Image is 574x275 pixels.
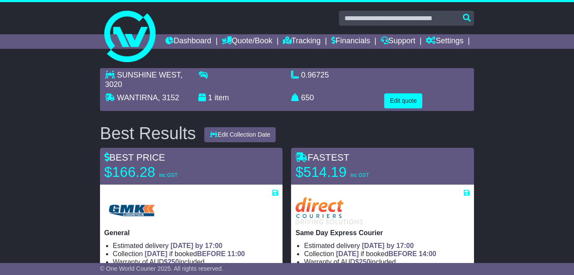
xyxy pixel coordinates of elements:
[197,250,226,257] span: BEFORE
[204,127,276,142] button: Edit Collection Date
[350,172,369,178] span: inc GST
[384,93,422,108] button: Edit quote
[105,71,183,89] span: , 3020
[215,93,229,102] span: item
[222,34,272,49] a: Quote/Book
[208,93,212,102] span: 1
[117,93,158,102] span: WANTIRNA
[304,258,470,266] li: Warranty of AUD included.
[100,265,224,272] span: © One World Courier 2025. All rights reserved.
[301,93,314,102] span: 650
[159,172,177,178] span: inc GST
[165,34,211,49] a: Dashboard
[331,34,370,49] a: Financials
[362,242,414,249] span: [DATE] by 17:00
[145,250,245,257] span: if booked
[113,258,279,266] li: Warranty of AUD included.
[389,250,417,257] span: BEFORE
[295,164,402,181] p: $514.19
[158,93,179,102] span: , 3152
[117,71,180,79] span: SUNSHINE WEST
[304,250,470,258] li: Collection
[304,242,470,250] li: Estimated delivery
[355,258,371,266] span: $
[227,250,245,257] span: 11:00
[336,250,436,257] span: if booked
[168,258,179,266] span: 250
[359,258,371,266] span: 250
[164,258,179,266] span: $
[171,242,223,249] span: [DATE] by 17:00
[301,71,329,79] span: 0.96725
[336,250,359,257] span: [DATE]
[295,197,362,224] img: Direct: Same Day Express Courier
[104,164,211,181] p: $166.28
[295,229,470,237] p: Same Day Express Courier
[113,242,279,250] li: Estimated delivery
[295,152,349,163] span: FASTEST
[113,250,279,258] li: Collection
[283,34,321,49] a: Tracking
[96,124,200,143] div: Best Results
[426,34,463,49] a: Settings
[104,197,159,224] img: GMK Logistics: General
[381,34,415,49] a: Support
[419,250,436,257] span: 14:00
[145,250,168,257] span: [DATE]
[104,152,165,163] span: BEST PRICE
[104,229,279,237] p: General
